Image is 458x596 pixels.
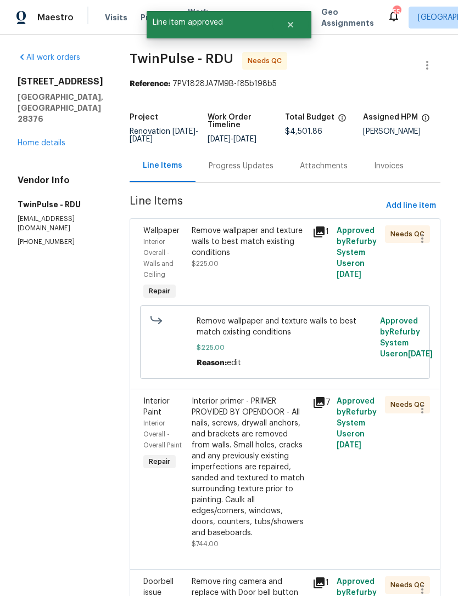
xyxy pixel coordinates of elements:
[285,128,322,135] span: $4,501.86
[285,113,334,121] h5: Total Budget
[18,214,103,233] p: [EMAIL_ADDRESS][DOMAIN_NAME]
[143,398,170,416] span: Interior Paint
[130,135,153,143] span: [DATE]
[37,12,74,23] span: Maestro
[130,113,158,121] h5: Project
[408,350,433,358] span: [DATE]
[300,161,348,172] div: Attachments
[227,359,241,367] span: edit
[147,11,272,34] span: Line item approved
[337,398,377,449] span: Approved by Refurby System User on
[188,7,216,29] span: Work Orders
[337,271,361,279] span: [DATE]
[382,196,440,216] button: Add line item
[143,160,182,171] div: Line Items
[130,78,440,89] div: 7PV1828JA7M9B-f85b198b5
[18,54,80,61] a: All work orders
[192,260,219,267] span: $225.00
[233,135,256,143] span: [DATE]
[143,239,174,278] span: Interior Overall - Walls and Ceiling
[141,12,175,23] span: Projects
[337,227,377,279] span: Approved by Refurby System User on
[18,139,65,147] a: Home details
[130,196,382,216] span: Line Items
[248,55,286,66] span: Needs QC
[312,225,330,239] div: 1
[421,113,430,128] span: The hpm assigned to this work order.
[192,396,306,538] div: Interior primer - PRIMER PROVIDED BY OPENDOOR - All nails, screws, drywall anchors, and brackets ...
[18,76,103,87] h2: [STREET_ADDRESS]
[143,227,180,235] span: Wallpaper
[130,80,170,88] b: Reference:
[312,576,330,589] div: 1
[390,399,429,410] span: Needs QC
[380,317,433,358] span: Approved by Refurby System User on
[18,199,103,210] h5: TwinPulse - RDU
[272,14,309,36] button: Close
[363,113,418,121] h5: Assigned HPM
[393,7,400,18] div: 55
[338,113,347,128] span: The total cost of line items that have been proposed by Opendoor. This sum includes line items th...
[18,175,103,186] h4: Vendor Info
[18,237,103,247] p: [PHONE_NUMBER]
[197,316,374,338] span: Remove wallpaper and texture walls to best match existing conditions
[321,7,374,29] span: Geo Assignments
[208,135,231,143] span: [DATE]
[208,135,256,143] span: -
[208,113,286,129] h5: Work Order Timeline
[144,456,175,467] span: Repair
[390,580,429,591] span: Needs QC
[337,441,361,449] span: [DATE]
[312,396,330,409] div: 7
[197,359,227,367] span: Reason:
[130,128,198,143] span: -
[130,52,233,65] span: TwinPulse - RDU
[363,128,441,135] div: [PERSON_NAME]
[144,286,175,297] span: Repair
[197,342,374,353] span: $225.00
[390,229,429,240] span: Needs QC
[386,199,436,213] span: Add line item
[143,420,182,449] span: Interior Overall - Overall Paint
[192,541,219,547] span: $744.00
[18,92,103,124] h5: [GEOGRAPHIC_DATA], [GEOGRAPHIC_DATA] 28376
[209,161,273,172] div: Progress Updates
[192,225,306,258] div: Remove wallpaper and texture walls to best match existing conditions
[374,161,404,172] div: Invoices
[105,12,127,23] span: Visits
[130,128,198,143] span: Renovation
[172,128,196,135] span: [DATE]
